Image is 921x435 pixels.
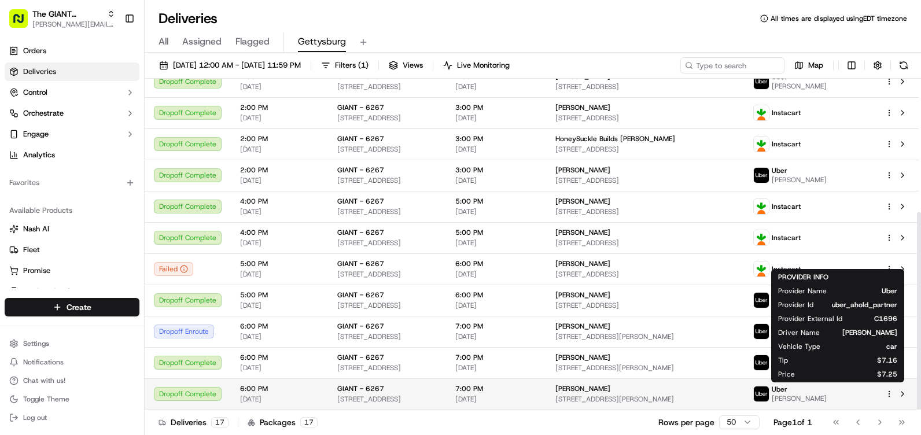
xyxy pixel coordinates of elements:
div: Packages [248,416,318,428]
span: 2:00 PM [240,134,319,143]
span: 6:00 PM [240,384,319,393]
span: Knowledge Base [23,168,89,179]
span: Log out [23,413,47,422]
a: Analytics [5,146,139,164]
span: Toggle Theme [23,395,69,404]
span: 4:00 PM [240,228,319,237]
button: Toggle Theme [5,391,139,407]
span: Provider Name [778,286,827,296]
span: [DATE] [455,176,537,185]
span: [STREET_ADDRESS] [555,270,735,279]
span: [DATE] [455,363,537,373]
span: Create [67,301,91,313]
span: [STREET_ADDRESS][PERSON_NAME] [555,395,735,404]
div: 17 [300,417,318,427]
span: [STREET_ADDRESS] [337,363,437,373]
button: The GIANT Company[PERSON_NAME][EMAIL_ADDRESS][PERSON_NAME][DOMAIN_NAME] [5,5,120,32]
span: Instacart [772,108,801,117]
span: [STREET_ADDRESS] [337,270,437,279]
span: Flagged [235,35,270,49]
div: 💻 [98,169,107,178]
span: [STREET_ADDRESS] [555,238,735,248]
span: The GIANT Company [32,8,102,20]
span: [DATE] [455,113,537,123]
span: [STREET_ADDRESS] [555,207,735,216]
a: Orders [5,42,139,60]
img: profile_uber_ahold_partner.png [754,168,769,183]
span: [PERSON_NAME][EMAIL_ADDRESS][PERSON_NAME][DOMAIN_NAME] [32,20,115,29]
span: [STREET_ADDRESS] [337,301,437,310]
span: Orders [23,46,46,56]
span: Gettysburg [298,35,346,49]
span: Nash AI [23,224,49,234]
span: [PERSON_NAME] [555,197,610,206]
span: API Documentation [109,168,186,179]
span: [DATE] [240,176,319,185]
span: 2:00 PM [240,103,319,112]
span: Chat with us! [23,376,65,385]
img: Nash [12,12,35,35]
button: Filters(1) [316,57,374,73]
span: 5:00 PM [455,197,537,206]
span: Views [403,60,423,71]
span: 4:00 PM [240,197,319,206]
span: Promise [23,266,50,276]
div: Start new chat [39,110,190,122]
span: 6:00 PM [455,259,537,268]
div: Available Products [5,201,139,220]
span: [DATE] [455,82,537,91]
button: Fleet [5,241,139,259]
span: car [839,342,897,351]
button: Create [5,298,139,316]
a: Nash AI [9,224,135,234]
img: profile_instacart_ahold_partner.png [754,105,769,120]
span: GIANT - 6267 [337,290,384,300]
a: Product Catalog [9,286,135,297]
span: $7.25 [813,370,897,379]
span: [PERSON_NAME] [838,328,897,337]
span: GIANT - 6267 [337,322,384,331]
img: 1736555255976-a54dd68f-1ca7-489b-9aae-adbdc363a1c4 [12,110,32,131]
img: profile_instacart_ahold_partner.png [754,137,769,152]
span: [DATE] [240,145,319,154]
span: [STREET_ADDRESS] [555,82,735,91]
span: 7:00 PM [455,353,537,362]
div: Deliveries [159,416,229,428]
span: [PERSON_NAME] [772,82,827,91]
span: [STREET_ADDRESS][PERSON_NAME] [555,363,735,373]
span: [STREET_ADDRESS] [337,238,437,248]
span: [DATE] [455,301,537,310]
h1: Deliveries [159,9,218,28]
span: [PERSON_NAME] [555,259,610,268]
span: [STREET_ADDRESS] [555,176,735,185]
p: Welcome 👋 [12,46,211,65]
p: Rows per page [658,416,714,428]
a: 💻API Documentation [93,163,190,184]
span: 5:00 PM [240,259,319,268]
span: [DATE] [240,270,319,279]
span: [PERSON_NAME] [555,165,610,175]
span: 2:00 PM [240,165,319,175]
span: Vehicle Type [778,342,820,351]
input: Type to search [680,57,784,73]
span: ( 1 ) [358,60,369,71]
span: 5:00 PM [455,228,537,237]
span: [DATE] [455,332,537,341]
span: Orchestrate [23,108,64,119]
span: GIANT - 6267 [337,197,384,206]
span: Filters [335,60,369,71]
span: [DATE] [240,395,319,404]
img: profile_uber_ahold_partner.png [754,355,769,370]
span: HoneySuckle Builds [PERSON_NAME] [555,134,675,143]
span: [STREET_ADDRESS] [555,301,735,310]
button: Chat with us! [5,373,139,389]
span: Price [778,370,795,379]
span: Driver Name [778,328,820,337]
span: Deliveries [23,67,56,77]
button: Failed [154,262,193,276]
span: Tip [778,356,788,365]
span: [STREET_ADDRESS] [337,176,437,185]
span: GIANT - 6267 [337,134,384,143]
span: GIANT - 6267 [337,228,384,237]
button: Refresh [896,57,912,73]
